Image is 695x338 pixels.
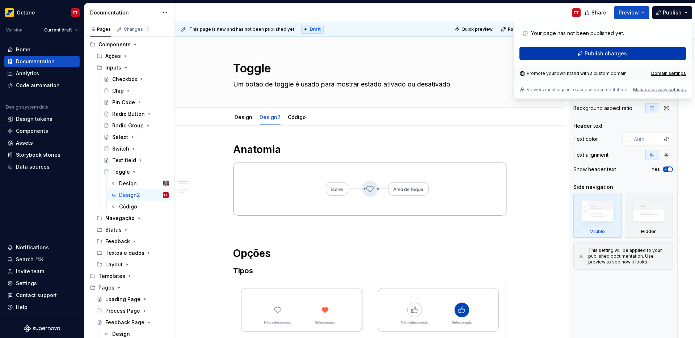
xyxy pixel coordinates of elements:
div: Inputs [94,62,172,73]
div: Select [112,134,128,141]
div: Text field [112,157,136,164]
div: Feedback [94,236,172,247]
div: Pages [98,284,114,291]
div: Components [16,127,48,135]
button: Contact support [4,290,80,301]
a: Home [4,44,80,55]
a: Código [108,201,172,212]
button: Publish changes [499,24,546,34]
div: Notifications [16,244,49,251]
div: This setting will be applied to your published documentation. Use preview to see how it looks. [588,248,668,265]
button: Publish changes [519,47,686,60]
div: Header text [573,122,603,130]
div: Status [94,224,172,236]
div: Text color [573,135,598,143]
div: Hidden [625,194,673,238]
div: Changes [124,26,150,32]
div: Octane [17,9,35,16]
div: Home [16,46,30,53]
h1: Anatomia [233,143,507,156]
div: Templates [87,270,172,282]
button: Help [4,301,80,313]
div: Hidden [641,229,657,235]
div: FT [574,10,579,16]
button: Publish [652,6,692,19]
span: Share [591,9,606,16]
div: Background aspect ratio [573,105,632,112]
a: Pin Code [101,97,172,108]
div: Textos e dados [105,249,144,257]
div: Inputs [105,64,121,71]
a: Toggle [101,166,172,178]
div: Navegação [105,215,135,222]
button: Current draft [41,25,81,35]
button: Share [581,6,611,19]
div: Analytics [16,70,39,77]
a: Design tokens [4,113,80,125]
div: Text alignment [573,151,608,159]
a: Código [288,114,306,120]
a: Assets [4,137,80,149]
button: Search ⌘K [4,254,80,265]
div: Manage privacy settings [633,87,686,93]
textarea: Toggle [232,60,505,77]
h3: Tipos [233,266,507,276]
div: Feedback [105,238,130,245]
div: Domain settings [651,71,686,76]
div: Design [112,330,130,338]
div: Promote your own brand with a custom domain. [519,71,628,76]
h1: Opções [233,247,507,260]
svg: Supernova Logo [24,325,60,332]
div: Checkbox [112,76,137,83]
div: Layout [105,261,123,268]
img: Tiago Almeida [163,181,169,186]
div: Switch [112,145,129,152]
div: Process Page [105,307,140,314]
div: Version [6,27,22,33]
a: Data sources [4,161,80,173]
img: 86ca0adc-2356-4605-b1c8-97a40bb09fe4.png [233,162,506,216]
div: Documentation [16,58,55,65]
span: Current draft [44,27,72,33]
a: Radio Group [101,120,172,131]
a: Design2 [260,114,281,120]
div: Design tokens [16,115,52,123]
div: Pages [90,26,111,32]
span: Publish [663,9,682,16]
div: Código [119,203,137,210]
span: Quick preview [462,26,493,32]
div: Navegação [94,212,172,224]
div: Code automation [16,82,60,89]
a: Components [4,125,80,137]
div: Radio Group [112,122,144,129]
a: Process Page [94,305,172,317]
a: Checkbox [101,73,172,85]
div: Feedback Page [105,319,144,326]
div: Storybook stories [16,151,60,159]
a: Settings [4,278,80,289]
div: Assets [16,139,33,147]
div: Textos e dados [94,247,172,259]
div: Pin Code [112,99,135,106]
a: Documentation [4,56,80,67]
button: Notifications [4,242,80,253]
div: Documentation [90,9,159,16]
div: Components [87,39,172,50]
div: Templates [98,272,125,280]
a: Design [235,114,252,120]
a: Select [101,131,172,143]
p: Your page has not been published yet. [531,30,624,37]
div: Layout [94,259,172,270]
label: Yes [652,166,660,172]
span: Publish changes [508,26,543,32]
div: FT [73,10,78,16]
div: Design [119,180,137,187]
div: Help [16,304,28,311]
div: Ações [94,50,172,62]
a: DesignTiago Almeida [108,178,172,189]
div: Ações [105,52,121,60]
div: Design [232,109,255,124]
a: Loading Page [94,293,172,305]
div: Data sources [16,163,50,170]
